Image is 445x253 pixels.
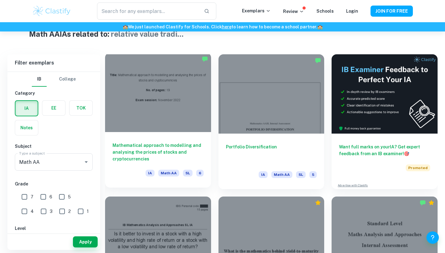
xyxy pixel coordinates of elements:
[59,72,76,87] button: College
[15,120,38,135] button: Notes
[183,170,193,176] span: SL
[315,57,321,64] img: Marked
[105,54,211,189] a: Mathematical approach to modelling and analysing the prices of stocks and cryptocurrenciesIAMath ...
[196,170,204,176] span: 6
[73,236,98,247] button: Apply
[32,5,71,17] img: Clastify logo
[49,193,52,200] span: 6
[346,9,358,14] a: Login
[50,208,53,215] span: 3
[68,193,71,200] span: 5
[32,72,47,87] button: IB
[339,143,430,157] h6: Want full marks on your IA ? Get expert feedback from an IB examiner!
[371,6,413,17] button: JOIN FOR FREE
[332,54,438,134] img: Thumbnail
[271,171,292,178] span: Math AA
[404,151,409,156] span: 🎯
[296,171,306,178] span: SL
[68,208,71,215] span: 2
[112,142,204,162] h6: Mathematical approach to modelling and analysing the prices of stocks and cryptocurrencies
[82,158,91,166] button: Open
[111,30,184,38] span: relative value tradi ...
[123,24,128,29] span: 🏫
[32,72,76,87] div: Filter type choice
[15,101,38,116] button: IA
[406,164,430,171] span: Promoted
[259,171,268,178] span: IA
[15,90,93,97] h6: Category
[317,24,323,29] span: 🏫
[70,101,92,115] button: TOK
[226,143,317,164] h6: Portfolio Diversification
[202,56,208,62] img: Marked
[1,23,444,30] h6: We just launched Clastify for Schools. Click to learn how to become a school partner.
[218,54,324,189] a: Portfolio DiversificationIAMath AASL5
[222,24,231,29] a: here
[19,151,45,156] label: Type a subject
[15,143,93,150] h6: Subject
[158,170,179,176] span: Math AA
[97,2,199,20] input: Search for any exemplars...
[316,9,334,14] a: Schools
[31,208,34,215] span: 4
[338,183,368,188] a: Advertise with Clastify
[309,171,317,178] span: 5
[15,225,93,232] h6: Level
[146,170,155,176] span: IA
[15,180,93,187] h6: Grade
[31,193,33,200] span: 7
[242,7,271,14] p: Exemplars
[332,54,438,189] a: Want full marks on yourIA? Get expert feedback from an IB examiner!PromotedAdvertise with Clastify
[42,101,65,115] button: EE
[283,8,304,15] p: Review
[29,28,416,39] h1: Math AA IAs related to:
[428,200,434,206] div: Premium
[420,200,426,206] img: Marked
[7,54,100,72] h6: Filter exemplars
[315,200,321,206] div: Premium
[87,208,89,215] span: 1
[426,231,439,244] button: Help and Feedback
